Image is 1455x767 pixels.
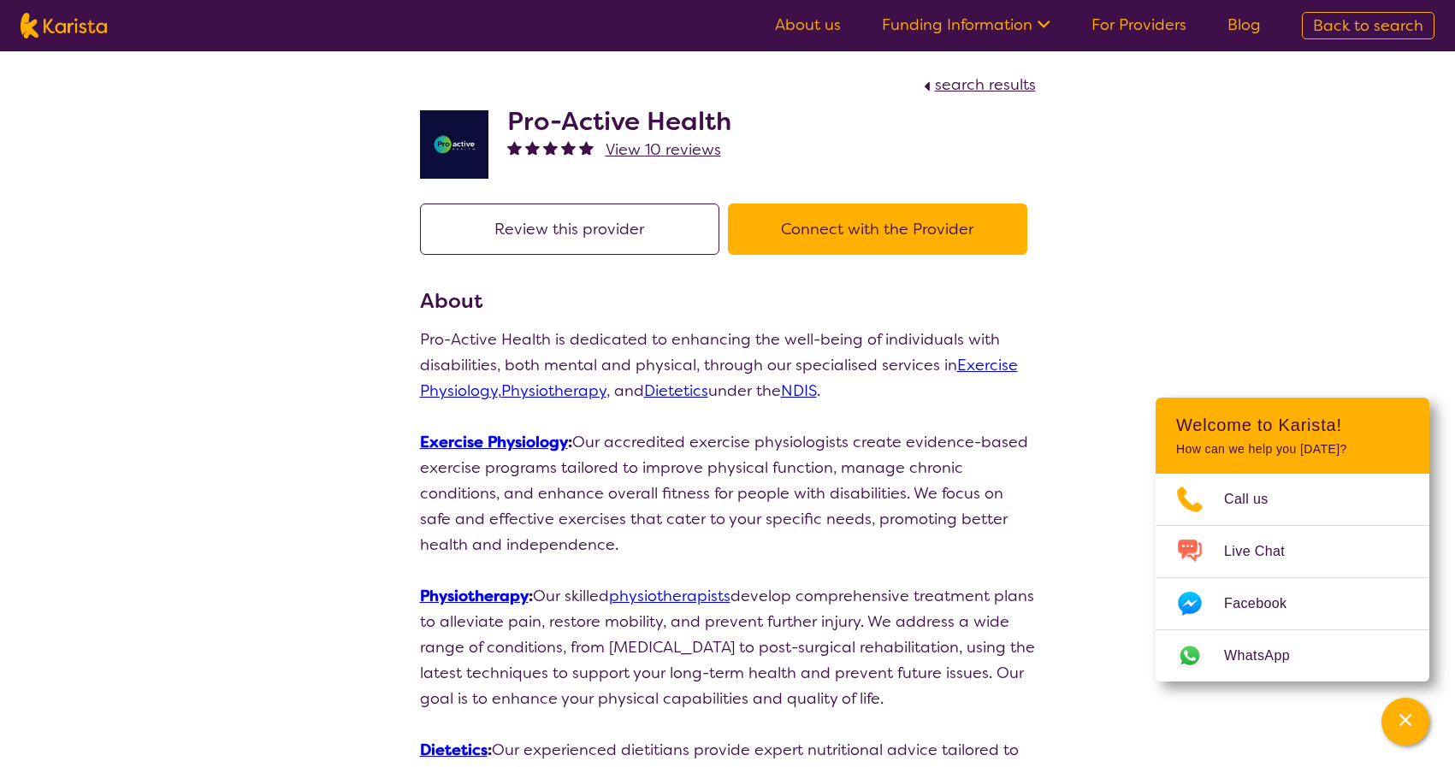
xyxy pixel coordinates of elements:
h2: Welcome to Karista! [1176,415,1409,435]
a: Dietetics [420,740,488,760]
a: Funding Information [882,15,1050,35]
a: Review this provider [420,219,728,239]
p: Our accredited exercise physiologists create evidence-based exercise programs tailored to improve... [420,429,1036,558]
strong: : [420,432,572,452]
img: fullstar [561,140,576,155]
img: fullstar [525,140,540,155]
a: Connect with the Provider [728,219,1036,239]
img: fullstar [507,140,522,155]
button: Connect with the Provider [728,204,1027,255]
p: Our skilled develop comprehensive treatment plans to alleviate pain, restore mobility, and preven... [420,583,1036,711]
p: Pro-Active Health is dedicated to enhancing the well-being of individuals with disabilities, both... [420,327,1036,404]
a: physiotherapists [609,586,730,606]
span: search results [935,74,1036,95]
span: Live Chat [1224,539,1305,564]
ul: Choose channel [1156,474,1429,681]
h3: About [420,286,1036,316]
span: Facebook [1224,591,1307,617]
span: WhatsApp [1224,643,1310,669]
img: fullstar [579,140,594,155]
img: jdgr5huzsaqxc1wfufya.png [420,110,488,179]
a: Physiotherapy [420,586,529,606]
span: Call us [1224,487,1289,512]
a: View 10 reviews [606,137,721,162]
a: For Providers [1091,15,1186,35]
a: About us [775,15,841,35]
div: Channel Menu [1156,398,1429,681]
img: Karista logo [21,13,107,38]
span: Back to search [1313,15,1423,36]
a: Physiotherapy [501,381,606,401]
button: Review this provider [420,204,719,255]
button: Channel Menu [1381,698,1429,746]
strong: : [420,586,533,606]
a: Web link opens in a new tab. [1156,630,1429,681]
h2: Pro-Active Health [507,106,731,137]
a: search results [920,74,1036,95]
a: Dietetics [644,381,708,401]
a: Exercise Physiology [420,432,568,452]
a: Blog [1227,15,1261,35]
a: Back to search [1302,12,1434,39]
img: fullstar [543,140,558,155]
span: View 10 reviews [606,139,721,160]
strong: : [420,740,492,760]
a: NDIS [781,381,817,401]
p: How can we help you [DATE]? [1176,442,1409,457]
